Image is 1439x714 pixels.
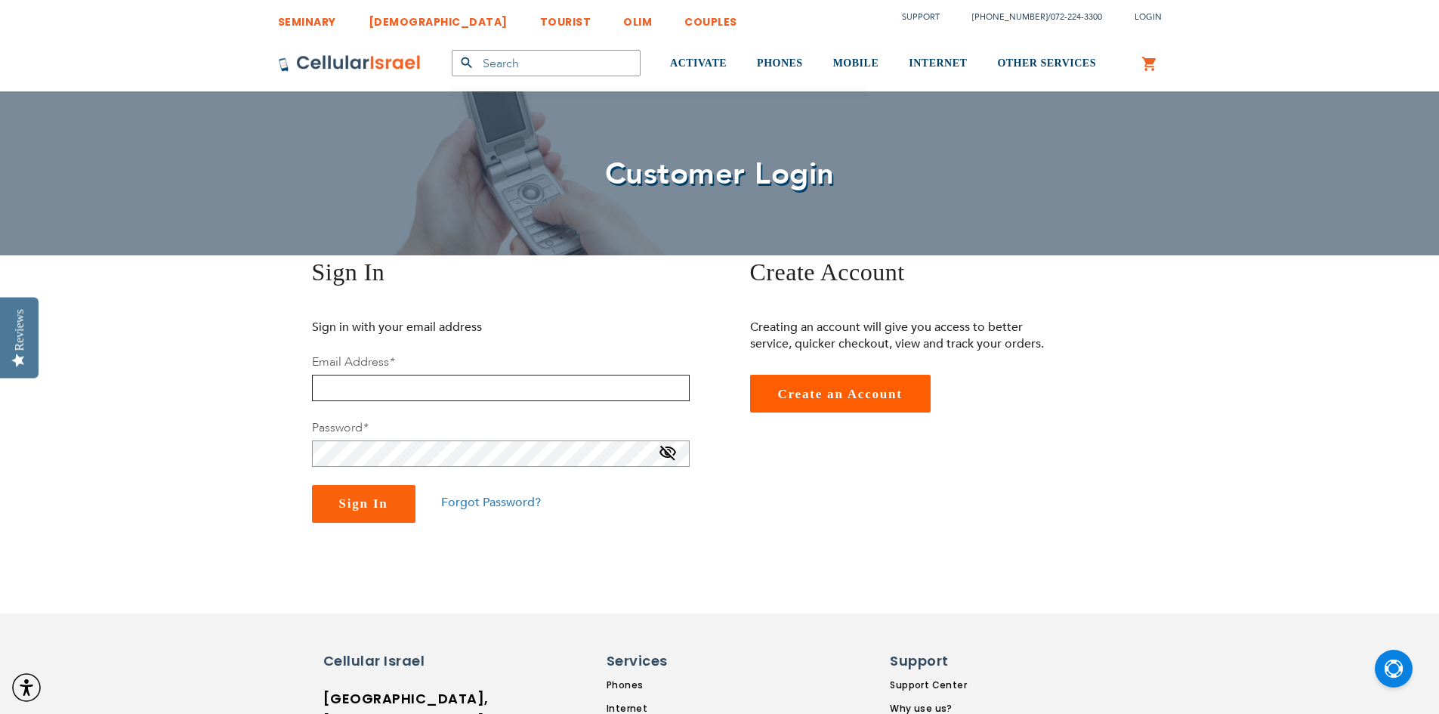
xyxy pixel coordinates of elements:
[452,50,641,76] input: Search
[833,57,879,69] span: MOBILE
[909,36,967,92] a: INTERNET
[909,57,967,69] span: INTERNET
[670,57,727,69] span: ACTIVATE
[997,36,1096,92] a: OTHER SERVICES
[750,319,1056,352] p: Creating an account will give you access to better service, quicker checkout, view and track your...
[997,57,1096,69] span: OTHER SERVICES
[1135,11,1162,23] span: Login
[339,496,388,511] span: Sign In
[312,258,385,286] span: Sign In
[750,375,931,413] a: Create an Account
[957,6,1102,28] li: /
[972,11,1048,23] a: [PHONE_NUMBER]
[312,419,368,436] label: Password
[833,36,879,92] a: MOBILE
[323,651,452,671] h6: Cellular Israel
[778,387,903,401] span: Create an Account
[890,651,980,671] h6: Support
[670,36,727,92] a: ACTIVATE
[757,36,803,92] a: PHONES
[605,153,835,195] span: Customer Login
[441,494,541,511] a: Forgot Password?
[757,57,803,69] span: PHONES
[540,4,591,32] a: TOURIST
[312,375,690,401] input: Email
[607,678,744,692] a: Phones
[684,4,737,32] a: COUPLES
[1051,11,1102,23] a: 072-224-3300
[278,54,422,73] img: Cellular Israel Logo
[278,4,336,32] a: SEMINARY
[607,651,735,671] h6: Services
[623,4,652,32] a: OLIM
[312,485,415,523] button: Sign In
[369,4,508,32] a: [DEMOGRAPHIC_DATA]
[902,11,940,23] a: Support
[13,309,26,351] div: Reviews
[750,258,905,286] span: Create Account
[890,678,989,692] a: Support Center
[312,354,394,370] label: Email Address
[312,319,618,335] p: Sign in with your email address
